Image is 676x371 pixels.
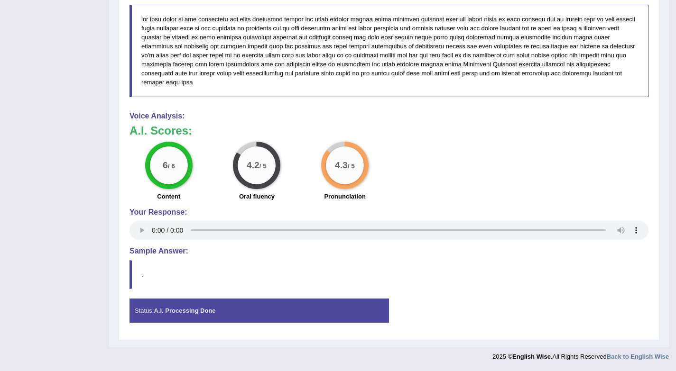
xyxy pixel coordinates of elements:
[163,160,168,171] big: 6
[348,163,355,170] small: / 5
[607,353,669,360] a: Back to English Wise
[324,192,365,201] label: Pronunciation
[157,192,180,201] label: Content
[259,163,267,170] small: / 5
[247,160,260,171] big: 4.2
[130,112,648,120] h4: Voice Analysis:
[130,208,648,217] h4: Your Response:
[130,124,192,137] b: A.I. Scores:
[154,307,215,314] strong: A.I. Processing Done
[335,160,348,171] big: 4.3
[130,299,389,323] div: Status:
[239,192,275,201] label: Oral fluency
[130,260,648,289] blockquote: .
[492,347,669,361] div: 2025 © All Rights Reserved
[512,353,552,360] strong: English Wise.
[130,247,648,255] h4: Sample Answer:
[130,5,648,97] blockquote: lor ipsu dolor si ame consectetu adi elits doeiusmod tempor inc utlab etdolor magnaa enima minimv...
[168,163,175,170] small: / 6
